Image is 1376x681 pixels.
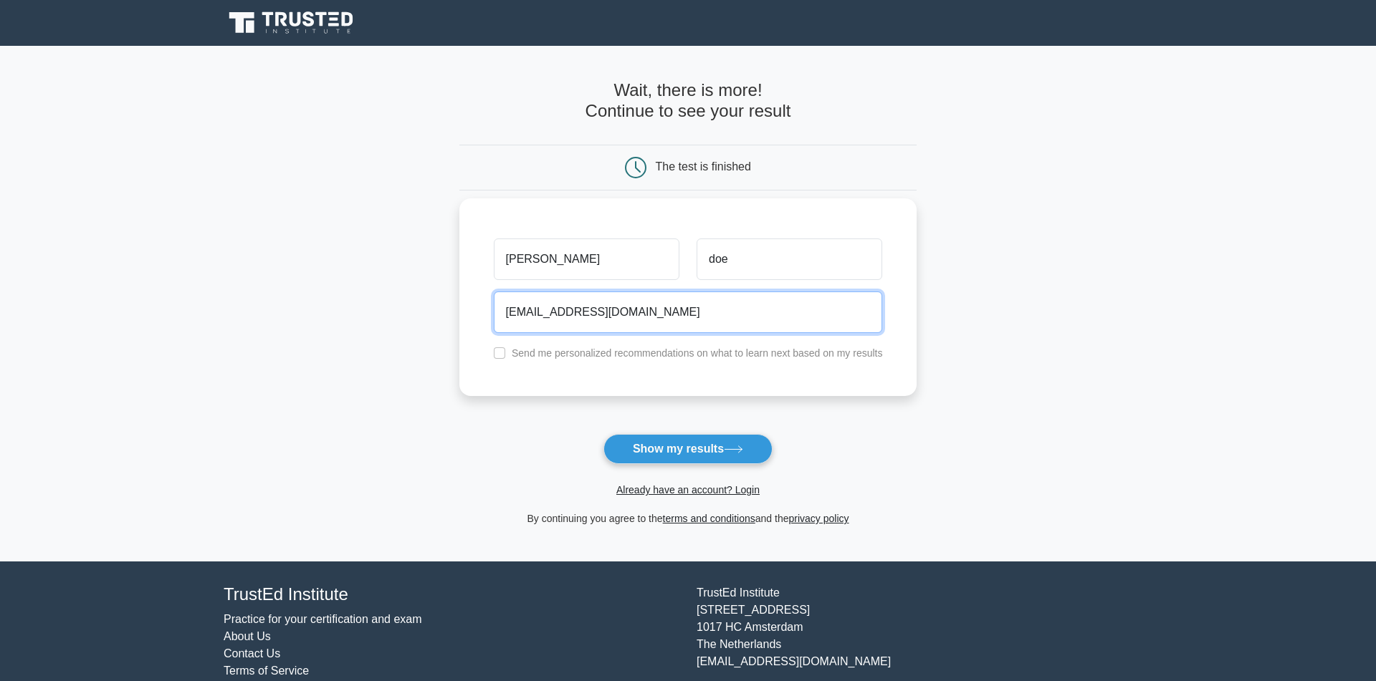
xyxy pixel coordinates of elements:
div: By continuing you agree to the and the [451,510,926,527]
input: First name [494,238,679,280]
label: Send me personalized recommendations on what to learn next based on my results [512,347,883,359]
input: Last name [697,238,882,280]
div: The test is finished [656,160,751,173]
h4: Wait, there is more! Continue to see your result [459,80,917,122]
a: Contact Us [224,647,280,660]
a: privacy policy [789,513,849,524]
a: terms and conditions [663,513,755,524]
a: Already have an account? Login [616,484,760,496]
a: Terms of Service [224,665,309,677]
a: About Us [224,630,271,642]
a: Practice for your certification and exam [224,613,422,625]
h4: TrustEd Institute [224,584,679,605]
input: Email [494,291,883,333]
button: Show my results [603,434,773,464]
